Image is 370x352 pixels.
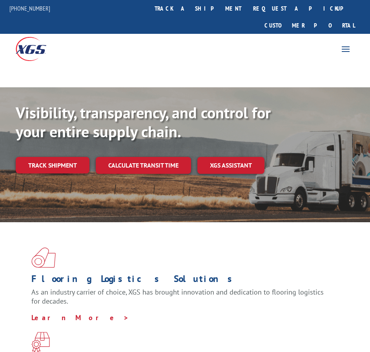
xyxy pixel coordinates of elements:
h1: Flooring Logistics Solutions [31,274,333,287]
a: Learn More > [31,313,129,322]
img: xgs-icon-total-supply-chain-intelligence-red [31,247,56,268]
span: As an industry carrier of choice, XGS has brought innovation and dedication to flooring logistics... [31,287,324,306]
a: Customer Portal [259,17,361,34]
b: Visibility, transparency, and control for your entire supply chain. [16,102,271,142]
a: Calculate transit time [96,157,191,174]
a: Track shipment [16,157,89,173]
a: XGS ASSISTANT [197,157,264,174]
a: [PHONE_NUMBER] [9,4,50,12]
